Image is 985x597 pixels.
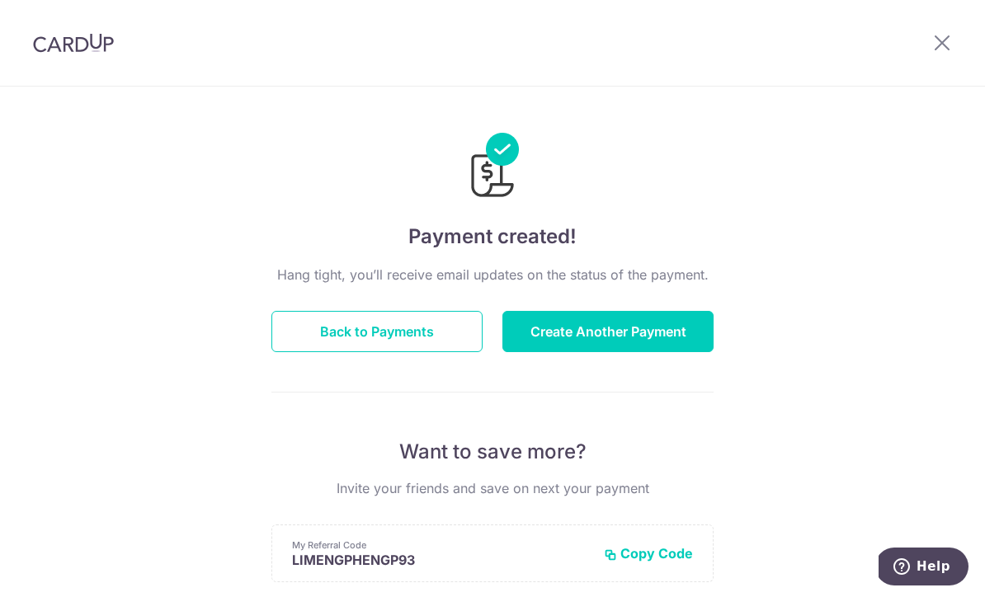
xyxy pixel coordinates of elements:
p: Invite your friends and save on next your payment [271,478,714,498]
p: LIMENGPHENGP93 [292,552,591,568]
p: Want to save more? [271,439,714,465]
img: CardUp [33,33,114,53]
button: Create Another Payment [502,311,714,352]
button: Back to Payments [271,311,483,352]
button: Copy Code [604,545,693,562]
p: My Referral Code [292,538,591,552]
h4: Payment created! [271,222,714,251]
img: Payments [466,133,519,202]
p: Hang tight, you’ll receive email updates on the status of the payment. [271,265,714,284]
iframe: Opens a widget where you can find more information [879,548,969,589]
